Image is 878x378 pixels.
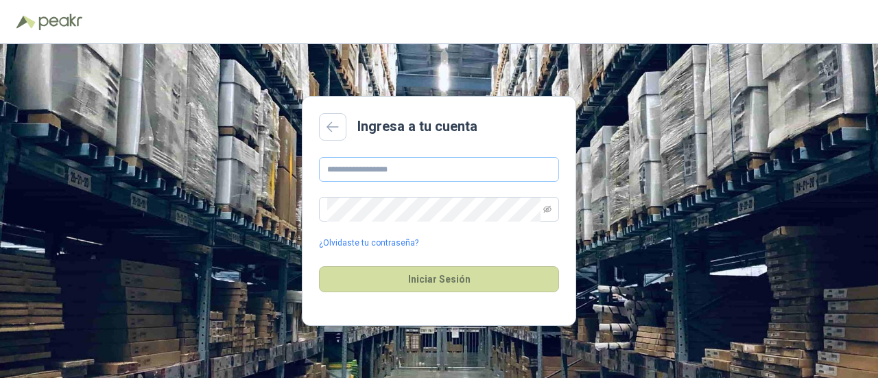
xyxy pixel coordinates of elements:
img: Logo [16,15,36,29]
h2: Ingresa a tu cuenta [357,116,477,137]
span: eye-invisible [543,205,551,213]
a: ¿Olvidaste tu contraseña? [319,237,418,250]
img: Peakr [38,14,82,30]
button: Iniciar Sesión [319,266,559,292]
